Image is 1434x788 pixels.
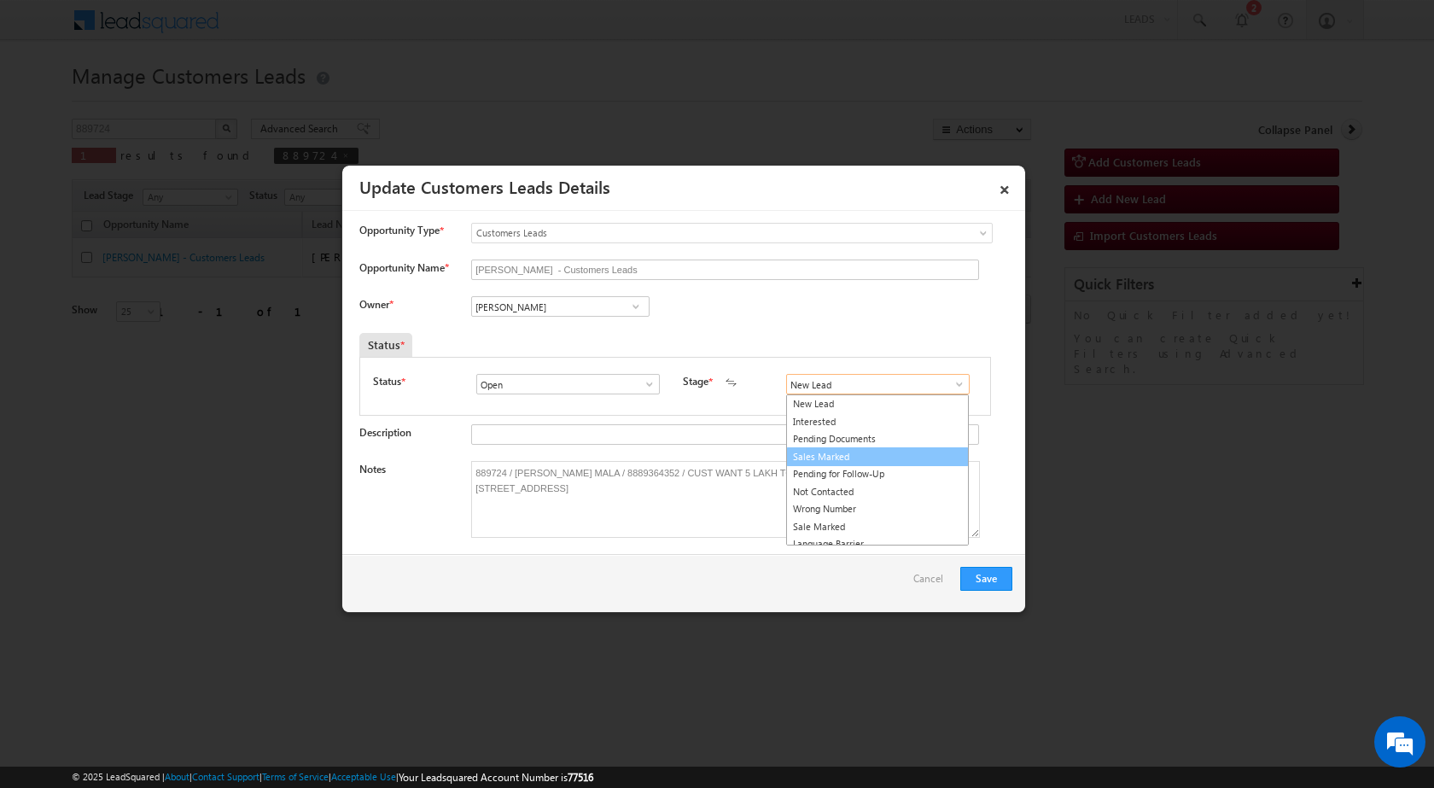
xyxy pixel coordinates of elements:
[29,90,72,112] img: d_60004797649_company_0_60004797649
[786,447,969,467] a: Sales Marked
[192,771,259,782] a: Contact Support
[787,535,968,553] a: Language Barrier
[634,376,656,393] a: Show All Items
[262,771,329,782] a: Terms of Service
[331,771,396,782] a: Acceptable Use
[787,483,968,501] a: Not Contacted
[787,430,968,448] a: Pending Documents
[359,298,393,311] label: Owner
[165,771,189,782] a: About
[359,261,448,274] label: Opportunity Name
[787,500,968,518] a: Wrong Number
[787,395,968,413] a: New Lead
[787,518,968,536] a: Sale Marked
[359,174,610,198] a: Update Customers Leads Details
[89,90,287,112] div: Chat with us now
[232,526,310,549] em: Start Chat
[786,374,970,394] input: Type to Search
[373,374,401,389] label: Status
[913,567,952,599] a: Cancel
[399,771,593,784] span: Your Leadsquared Account Number is
[359,333,412,357] div: Status
[787,465,968,483] a: Pending for Follow-Up
[280,9,321,50] div: Minimize live chat window
[683,374,708,389] label: Stage
[944,376,965,393] a: Show All Items
[471,296,650,317] input: Type to Search
[787,413,968,431] a: Interested
[476,374,660,394] input: Type to Search
[471,223,993,243] a: Customers Leads
[990,172,1019,201] a: ×
[359,223,440,238] span: Opportunity Type
[72,769,593,785] span: © 2025 LeadSquared | | | | |
[960,567,1012,591] button: Save
[625,298,646,315] a: Show All Items
[472,225,923,241] span: Customers Leads
[22,158,312,511] textarea: Type your message and hit 'Enter'
[359,463,386,476] label: Notes
[568,771,593,784] span: 77516
[359,426,411,439] label: Description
